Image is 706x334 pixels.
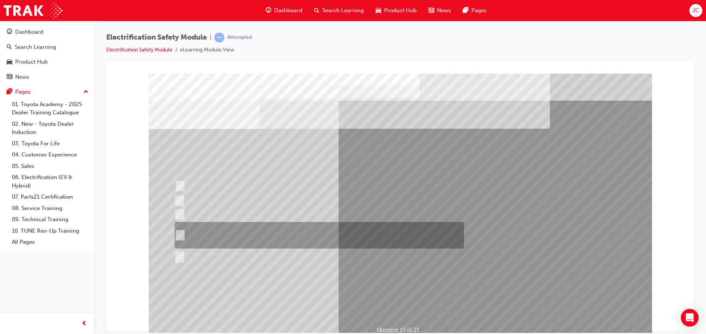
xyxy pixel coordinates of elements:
[457,3,492,18] a: pages-iconPages
[428,6,434,15] span: news-icon
[9,191,91,203] a: 07. Parts21 Certification
[3,85,91,99] button: Pages
[9,99,91,118] a: 01. Toyota Academy - 2025 Dealer Training Catalogue
[692,6,699,15] span: JC
[370,3,423,18] a: car-iconProduct Hub
[689,4,702,17] button: JC
[15,88,30,96] div: Pages
[9,203,91,214] a: 08. Service Training
[106,47,172,53] a: Electrification Safety Module
[384,6,417,15] span: Product Hub
[9,118,91,138] a: 02. New - Toyota Dealer Induction
[83,87,88,97] span: up-icon
[15,58,48,66] div: Product Hub
[180,46,234,54] li: eLearning Module View
[314,6,319,15] span: search-icon
[423,3,457,18] a: news-iconNews
[3,70,91,84] a: News
[214,33,224,43] span: learningRecordVerb_ATTEMPT-icon
[9,161,91,172] a: 05. Sales
[3,55,91,69] a: Product Hub
[15,43,56,51] div: Search Learning
[106,33,207,42] span: Electrification Safety Module
[7,74,12,81] span: news-icon
[9,149,91,161] a: 04. Customer Experience
[7,29,12,36] span: guage-icon
[260,3,308,18] a: guage-iconDashboard
[15,73,29,81] div: News
[227,34,252,41] div: Attempted
[264,251,319,262] div: Question 15 of 21
[7,89,12,95] span: pages-icon
[7,59,12,65] span: car-icon
[463,6,468,15] span: pages-icon
[9,172,91,191] a: 06. Electrification (EV & Hybrid)
[9,138,91,149] a: 03. Toyota For Life
[81,319,87,328] span: prev-icon
[274,6,302,15] span: Dashboard
[681,309,699,327] div: Open Intercom Messenger
[210,33,211,42] span: |
[266,6,271,15] span: guage-icon
[9,214,91,225] a: 09. Technical Training
[3,24,91,85] button: DashboardSearch LearningProduct HubNews
[3,25,91,39] a: Dashboard
[376,6,381,15] span: car-icon
[9,225,91,237] a: 10. TUNE Rev-Up Training
[3,40,91,54] a: Search Learning
[308,3,370,18] a: search-iconSearch Learning
[471,6,487,15] span: Pages
[15,28,43,36] div: Dashboard
[437,6,451,15] span: News
[9,236,91,248] a: All Pages
[7,44,12,51] span: search-icon
[322,6,364,15] span: Search Learning
[4,2,63,19] img: Trak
